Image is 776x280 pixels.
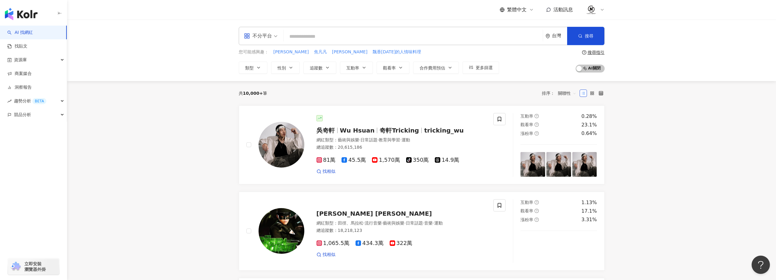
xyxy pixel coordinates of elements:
img: post-image [572,152,597,177]
div: 網紅類型 ： [316,137,486,143]
span: environment [545,34,550,38]
span: 漲粉率 [520,217,533,222]
span: · [363,221,365,225]
span: 運動 [434,221,443,225]
img: logo [5,8,38,20]
span: 互動率 [346,66,359,70]
span: 互動率 [520,200,533,205]
span: · [400,137,401,142]
button: 飄香[DATE]的人情味料理 [372,49,421,55]
span: 教育與學習 [379,137,400,142]
span: 日常話題 [360,137,377,142]
span: 繁體中文 [507,6,527,13]
div: 網紅類型 ： [316,220,486,226]
span: 350萬 [406,157,429,163]
span: · [404,221,406,225]
a: 商案媒合 [7,71,32,77]
span: 322萬 [390,240,412,246]
div: 排序： [542,88,580,98]
a: 找相似 [316,168,335,175]
span: 434.3萬 [356,240,384,246]
div: 搜尋指引 [588,50,605,55]
span: 互動率 [520,114,533,119]
span: 流行音樂 [365,221,382,225]
button: [PERSON_NAME] [332,49,368,55]
a: KOL Avatar[PERSON_NAME] [PERSON_NAME]網紅類型：田徑、馬拉松·流行音樂·藝術與娛樂·日常話題·音樂·運動總追蹤數：18,218,1231,065.5萬434.... [239,192,605,271]
a: 洞察報告 [7,84,32,90]
span: question-circle [582,50,586,55]
span: 1,570萬 [372,157,400,163]
span: 1,065.5萬 [316,240,350,246]
span: [PERSON_NAME] [332,49,367,55]
button: 觀看率 [377,62,409,74]
div: 17.1% [581,208,597,214]
button: 焦凡凡 [314,49,327,55]
span: [PERSON_NAME] [PERSON_NAME] [316,210,432,217]
span: 找相似 [323,252,335,258]
button: 搜尋 [567,27,604,45]
a: chrome extension立即安裝 瀏覽器外掛 [8,258,59,275]
span: 合作費用預估 [420,66,445,70]
img: post-image [520,238,545,263]
img: KOL Avatar [259,208,304,254]
span: 觀看率 [520,122,533,127]
span: 追蹤數 [310,66,323,70]
button: 更多篩選 [463,62,499,74]
span: 類型 [245,66,254,70]
button: [PERSON_NAME] [273,49,309,55]
span: 立即安裝 瀏覽器外掛 [24,261,46,272]
span: 找相似 [323,168,335,175]
span: 您可能感興趣： [239,49,269,55]
span: question-circle [535,218,539,222]
span: question-circle [535,114,539,118]
span: 關聯性 [558,88,576,98]
span: 45.5萬 [342,157,366,163]
span: tricking_wu [424,127,464,134]
span: 吳奇軒 [316,127,335,134]
img: 02.jpeg [585,4,597,16]
img: post-image [572,238,597,263]
div: 23.1% [581,122,597,128]
span: 飄香[DATE]的人情味料理 [373,49,421,55]
span: 漲粉率 [520,131,533,136]
button: 合作費用預估 [413,62,459,74]
div: 總追蹤數 ： 18,218,123 [316,228,486,234]
span: question-circle [535,200,539,204]
div: 共 筆 [239,91,267,96]
span: 田徑、馬拉松 [338,221,363,225]
span: · [377,137,379,142]
span: 運動 [402,137,410,142]
button: 類型 [239,62,267,74]
span: Wu Hsuan [340,127,375,134]
button: 追蹤數 [303,62,336,74]
span: 觀看率 [520,208,533,213]
div: 總追蹤數 ： 20,615,186 [316,144,486,151]
span: 81萬 [316,157,336,163]
span: question-circle [535,131,539,136]
img: KOL Avatar [259,122,304,168]
a: KOL Avatar吳奇軒Wu Hsuan奇軒Trickingtricking_wu網紅類型：藝術與娛樂·日常話題·教育與學習·運動總追蹤數：20,615,18681萬45.5萬1,570萬35... [239,105,605,184]
span: 更多篩選 [476,65,493,70]
span: 趨勢分析 [14,94,46,108]
div: 0.64% [581,130,597,137]
img: chrome extension [10,262,22,271]
span: 音樂 [424,221,433,225]
span: 活動訊息 [553,7,573,12]
span: 奇軒Tricking [380,127,419,134]
span: 競品分析 [14,108,31,122]
iframe: Help Scout Beacon - Open [752,256,770,274]
div: BETA [32,98,46,104]
span: 14.9萬 [435,157,459,163]
img: post-image [546,152,571,177]
div: 不分平台 [244,31,272,41]
span: appstore [244,33,250,39]
span: · [382,221,383,225]
div: 台灣 [552,33,567,38]
span: question-circle [535,122,539,127]
div: 0.28% [581,113,597,120]
button: 互動率 [340,62,373,74]
span: 日常話題 [406,221,423,225]
span: question-circle [535,209,539,213]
